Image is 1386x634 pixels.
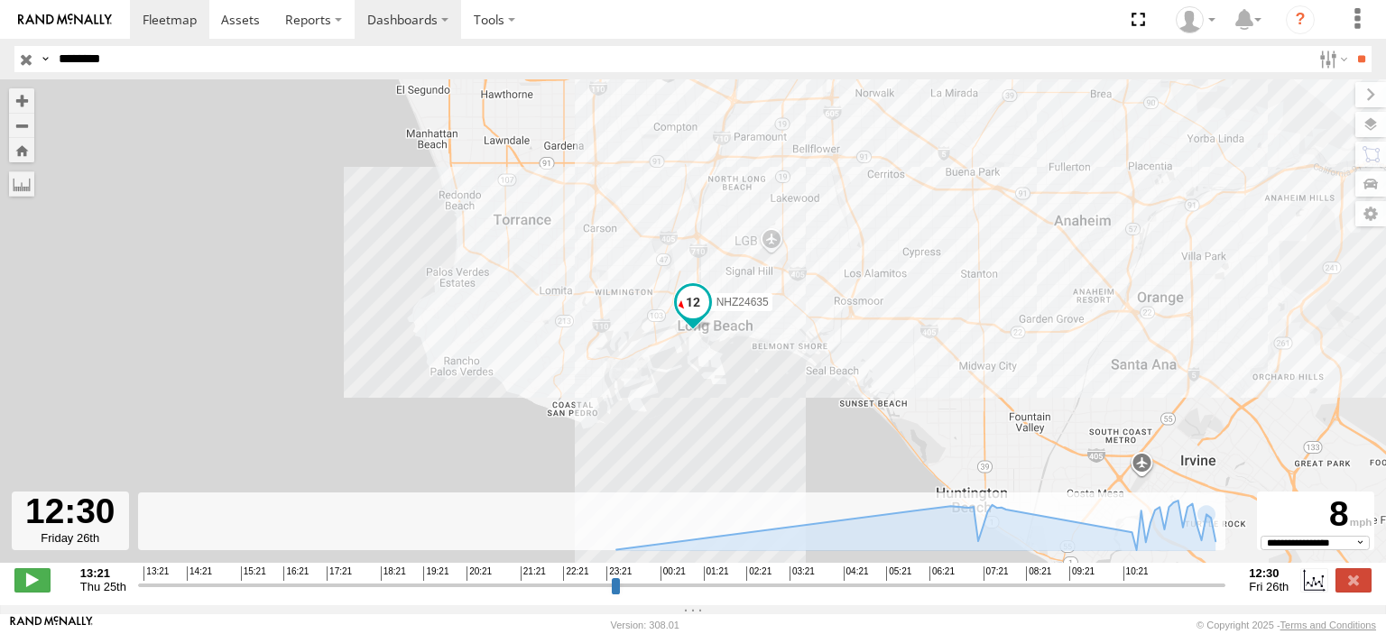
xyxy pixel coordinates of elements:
span: 15:21 [241,566,266,581]
span: Fri 26th Sep 2025 [1249,580,1289,593]
span: 18:21 [381,566,406,581]
button: Zoom Home [9,138,34,162]
span: 14:21 [187,566,212,581]
label: Close [1335,568,1372,592]
span: 05:21 [886,566,911,581]
a: Visit our Website [10,616,93,634]
button: Zoom in [9,88,34,113]
span: Thu 25th Sep 2025 [80,580,126,593]
img: rand-logo.svg [18,14,112,26]
span: 04:21 [844,566,869,581]
label: Search Query [38,46,52,72]
label: Map Settings [1355,201,1386,226]
span: 00:21 [661,566,686,581]
span: 23:21 [606,566,632,581]
span: 21:21 [521,566,546,581]
span: 10:21 [1123,566,1149,581]
span: 16:21 [283,566,309,581]
div: Zulema McIntosch [1169,6,1222,33]
span: 19:21 [423,566,448,581]
label: Measure [9,171,34,197]
span: 08:21 [1026,566,1051,581]
button: Zoom out [9,113,34,138]
span: 07:21 [984,566,1009,581]
span: 03:21 [790,566,815,581]
span: 09:21 [1069,566,1095,581]
div: Version: 308.01 [611,620,679,630]
a: Terms and Conditions [1280,620,1376,630]
span: 13:21 [143,566,169,581]
span: 17:21 [327,566,352,581]
label: Search Filter Options [1312,46,1351,72]
span: 22:21 [563,566,588,581]
span: 01:21 [704,566,729,581]
span: NHZ24635 [716,296,769,308]
strong: 12:30 [1249,566,1289,580]
strong: 13:21 [80,566,126,580]
label: Play/Stop [14,568,51,592]
span: 02:21 [746,566,772,581]
i: ? [1286,5,1315,34]
span: 06:21 [929,566,955,581]
div: 8 [1260,494,1372,536]
div: © Copyright 2025 - [1197,620,1376,630]
span: 20:21 [467,566,492,581]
